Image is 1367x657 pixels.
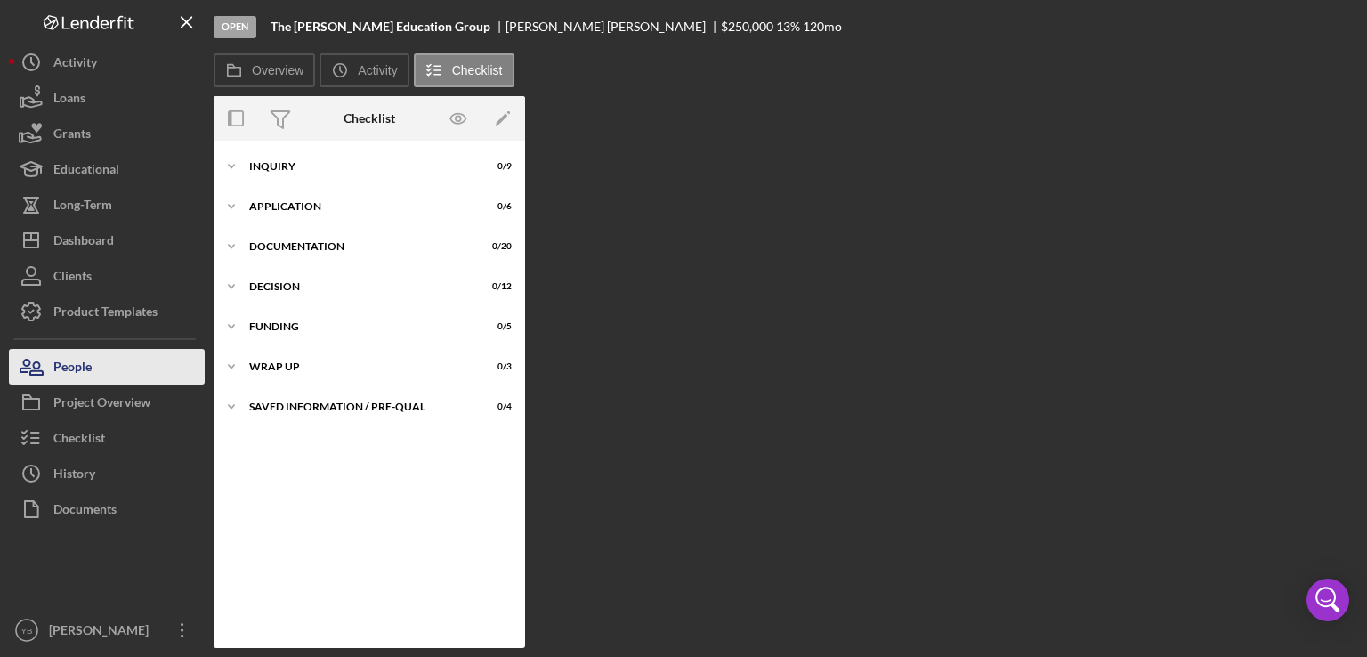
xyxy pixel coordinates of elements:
div: Activity [53,45,97,85]
button: History [9,456,205,491]
div: 0 / 4 [480,401,512,412]
div: [PERSON_NAME] [PERSON_NAME] [506,20,721,34]
div: 0 / 9 [480,161,512,172]
div: Saved Information / Pre-Qual [249,401,467,412]
button: Activity [320,53,408,87]
div: Documentation [249,241,467,252]
div: Product Templates [53,294,158,334]
label: Activity [358,63,397,77]
div: Open Intercom Messenger [1306,579,1349,621]
div: Funding [249,321,467,332]
div: Checklist [344,111,395,126]
div: Clients [53,258,92,298]
div: Decision [249,281,467,292]
div: Wrap up [249,361,467,372]
button: YB[PERSON_NAME] [9,612,205,648]
button: Project Overview [9,385,205,420]
div: Educational [53,151,119,191]
label: Overview [252,63,303,77]
div: [PERSON_NAME] [44,612,160,653]
div: 0 / 5 [480,321,512,332]
div: People [53,349,92,389]
div: Open [214,16,256,38]
div: Inquiry [249,161,467,172]
text: YB [21,626,33,636]
div: Project Overview [53,385,150,425]
div: 0 / 12 [480,281,512,292]
button: Checklist [9,420,205,456]
button: Checklist [414,53,514,87]
button: Grants [9,116,205,151]
div: Long-Term [53,187,112,227]
button: Dashboard [9,223,205,258]
div: 0 / 20 [480,241,512,252]
b: The [PERSON_NAME] Education Group [271,20,490,34]
button: Overview [214,53,315,87]
div: Application [249,201,467,212]
button: People [9,349,205,385]
div: 0 / 3 [480,361,512,372]
button: Loans [9,80,205,116]
div: Grants [53,116,91,156]
div: Dashboard [53,223,114,263]
div: 0 / 6 [480,201,512,212]
button: Documents [9,491,205,527]
button: Product Templates [9,294,205,329]
button: Long-Term [9,187,205,223]
div: Checklist [53,420,105,460]
div: History [53,456,95,496]
div: Loans [53,80,85,120]
div: 120 mo [803,20,842,34]
span: $250,000 [721,19,773,34]
button: Activity [9,45,205,80]
button: Educational [9,151,205,187]
div: 13 % [776,20,800,34]
label: Checklist [452,63,503,77]
div: Documents [53,491,117,531]
button: Clients [9,258,205,294]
